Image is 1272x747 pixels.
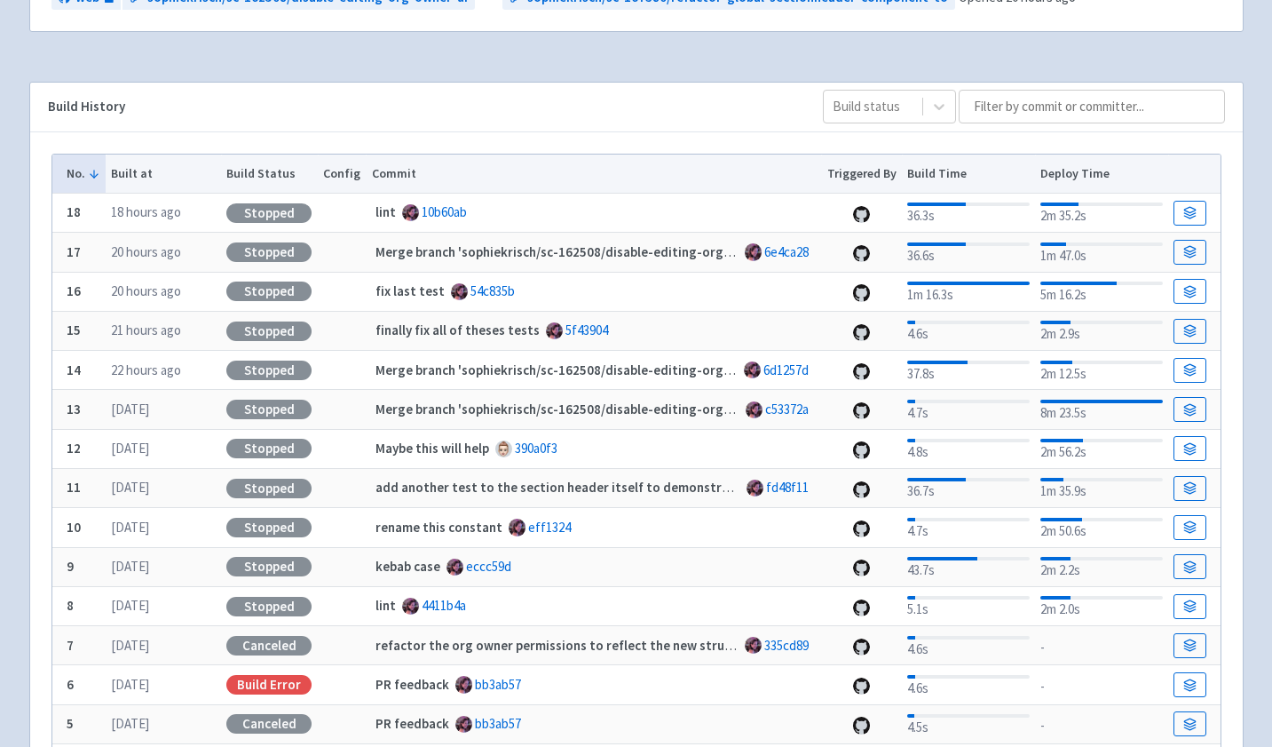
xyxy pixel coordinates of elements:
[764,637,809,654] a: 335cd89
[375,362,1236,378] strong: Merge branch 'sophiekrisch/sc-162508/disable-editing-org-owner-ui' into sophiekrisch/sc-167380/re...
[1173,201,1205,226] a: Build Details
[959,90,1225,123] input: Filter by commit or committer...
[111,558,149,575] time: [DATE]
[1040,317,1162,345] div: 2m 2.9s
[67,203,81,220] b: 18
[111,676,149,693] time: [DATE]
[1173,397,1205,422] a: Build Details
[1173,240,1205,265] a: Build Details
[67,362,81,378] b: 14
[67,282,81,299] b: 16
[907,239,1029,266] div: 36.6s
[111,715,149,732] time: [DATE]
[1040,673,1162,697] div: -
[67,440,81,457] b: 12
[67,322,81,338] b: 15
[422,597,466,614] a: 4411b4a
[764,243,809,260] a: 6e4ca28
[67,597,74,614] b: 8
[67,676,74,693] b: 6
[375,243,1236,260] strong: Merge branch 'sophiekrisch/sc-162508/disable-editing-org-owner-ui' into sophiekrisch/sc-167380/re...
[1040,712,1162,736] div: -
[226,714,312,734] div: Canceled
[565,322,608,338] a: 5f43904
[1040,239,1162,266] div: 1m 47.0s
[475,676,521,693] a: bb3ab57
[226,400,312,419] div: Stopped
[111,519,149,536] time: [DATE]
[907,278,1029,306] div: 1m 16.3s
[375,440,489,457] strong: Maybe this will help
[1040,199,1162,226] div: 2m 35.2s
[375,597,396,614] strong: lint
[226,242,312,262] div: Stopped
[48,97,794,117] div: Build History
[111,362,181,378] time: 22 hours ago
[111,282,181,299] time: 20 hours ago
[907,672,1029,699] div: 4.6s
[907,396,1029,424] div: 4.7s
[466,558,511,575] a: eccc59d
[67,637,74,654] b: 7
[375,637,985,654] strong: refactor the org owner permissions to reflect the new structure of the SectionHeader disabled too...
[1173,358,1205,383] a: Build Details
[221,155,318,194] th: Build Status
[67,243,81,260] b: 17
[1173,633,1205,658] a: Build Details
[422,203,467,220] a: 10b60ab
[226,597,312,616] div: Stopped
[67,715,74,732] b: 5
[375,282,445,299] strong: fix last test
[1040,553,1162,581] div: 2m 2.2s
[1173,672,1205,697] a: Build Details
[1173,319,1205,344] a: Build Details
[1040,474,1162,502] div: 1m 35.9s
[1040,634,1162,658] div: -
[515,440,557,457] a: 390a0f3
[1040,514,1162,542] div: 2m 50.6s
[226,636,312,656] div: Canceled
[765,401,809,417] a: c53372a
[375,558,440,575] strong: kebab case
[528,519,571,536] a: eff1324
[1035,155,1168,194] th: Deploy Time
[226,518,312,537] div: Stopped
[226,479,312,498] div: Stopped
[226,557,312,576] div: Stopped
[907,474,1029,502] div: 36.7s
[1173,515,1205,540] a: Build Details
[907,357,1029,385] div: 37.8s
[226,675,312,695] div: Build Error
[907,514,1029,542] div: 4.7s
[226,322,312,341] div: Stopped
[318,155,367,194] th: Config
[766,479,809,496] a: fd48f11
[375,519,502,536] strong: rename this constant
[1173,554,1205,579] a: Build Details
[475,715,521,732] a: bb3ab57
[1173,436,1205,461] a: Build Details
[375,401,1236,417] strong: Merge branch 'sophiekrisch/sc-162508/disable-editing-org-owner-ui' into sophiekrisch/sc-167380/re...
[67,519,81,536] b: 10
[375,322,540,338] strong: finally fix all of theses tests
[111,243,181,260] time: 20 hours ago
[67,164,100,183] button: No.
[67,401,81,417] b: 13
[111,597,149,614] time: [DATE]
[907,632,1029,660] div: 4.6s
[111,479,149,496] time: [DATE]
[226,203,312,223] div: Stopped
[226,361,312,380] div: Stopped
[1040,278,1162,306] div: 5m 16.2s
[902,155,1035,194] th: Build Time
[1040,357,1162,385] div: 2m 12.5s
[907,435,1029,463] div: 4.8s
[1173,279,1205,304] a: Build Details
[67,479,81,496] b: 11
[375,203,396,220] strong: lint
[375,676,449,693] strong: PR feedback
[907,553,1029,581] div: 43.7s
[907,711,1029,738] div: 4.5s
[111,322,181,338] time: 21 hours ago
[1173,476,1205,501] a: Build Details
